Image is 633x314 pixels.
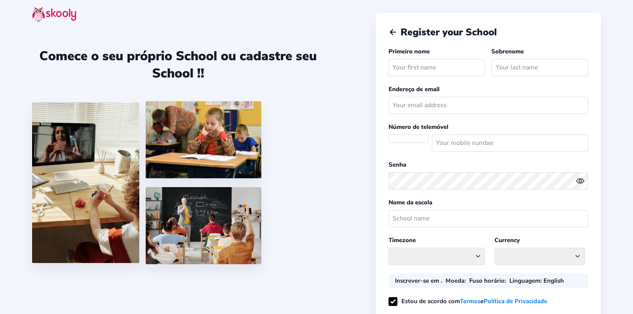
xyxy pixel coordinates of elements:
input: Your last name [491,59,588,76]
input: Your mobile number [432,135,588,152]
span: Register your School [401,26,497,39]
img: 1.jpg [32,102,139,263]
label: Endereço de email [389,85,440,93]
div: : [446,277,466,285]
img: 4.png [146,101,261,178]
button: eye outlineeye off outline [576,177,588,185]
a: Política de Privacidade [484,296,547,306]
div: : English [509,277,564,285]
label: Nome da escola [389,198,432,206]
b: Moeda [446,277,464,285]
a: Termos [460,296,480,306]
input: Your first name [389,59,485,76]
input: Your email address [389,97,588,114]
button: arrow back outline [389,28,397,37]
img: skooly-logo.png [32,6,76,22]
label: Estou de acordo com e [389,297,547,305]
label: Timezone [389,236,416,244]
ion-icon: eye outline [576,177,584,185]
div: Comece o seu próprio School ou cadastre seu School !! [32,47,324,82]
b: Linguagem [509,277,540,285]
label: Sobrenome [491,47,524,55]
b: Fuso horário [469,277,505,285]
div: : [469,277,506,285]
img: 5.png [146,187,261,264]
label: Número de telemóvel [389,123,448,131]
label: Currency [495,236,520,244]
label: Senha [389,161,406,169]
div: Inscrever-se em . [395,277,442,285]
label: Primeiro nome [389,47,430,55]
input: School name [389,210,588,227]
